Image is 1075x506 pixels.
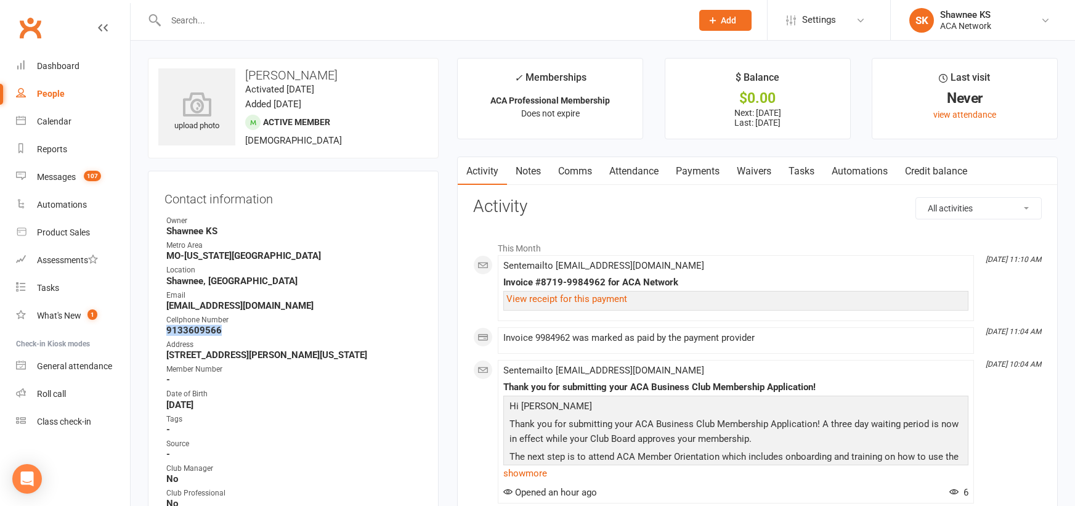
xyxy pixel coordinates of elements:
strong: 9133609566 [166,325,422,336]
div: Last visit [939,70,990,92]
p: Hi [PERSON_NAME] [506,399,965,417]
a: What's New1 [16,302,130,330]
h3: [PERSON_NAME] [158,68,428,82]
div: Invoice 9984962 was marked as paid by the payment provider [503,333,968,343]
div: Memberships [514,70,586,92]
p: The next step is to attend ACA Member Orientation which includes onboarding and training on how t... [506,449,965,497]
div: People [37,89,65,99]
div: Location [166,264,422,276]
div: Messages [37,172,76,182]
strong: [DATE] [166,399,422,410]
a: Credit balance [896,157,976,186]
a: Calendar [16,108,130,136]
i: [DATE] 11:10 AM [986,255,1041,264]
strong: - [166,449,422,460]
a: Product Sales [16,219,130,247]
div: Club Professional [166,488,422,499]
a: Payments [667,157,728,186]
strong: - [166,424,422,435]
strong: [EMAIL_ADDRESS][DOMAIN_NAME] [166,300,422,311]
a: General attendance kiosk mode [16,353,130,380]
span: Settings [802,6,836,34]
div: Club Manager [166,463,422,475]
span: 1 [87,309,97,320]
div: ACA Network [940,20,991,31]
div: Source [166,438,422,450]
span: 107 [84,171,101,181]
button: Add [699,10,752,31]
i: [DATE] 11:04 AM [986,327,1041,336]
a: Roll call [16,380,130,408]
div: Thank you for submitting your ACA Business Club Membership Application! [503,382,968,393]
i: ✓ [514,72,522,84]
a: Assessments [16,247,130,274]
strong: No [166,473,422,484]
h3: Activity [473,197,1042,216]
p: Next: [DATE] Last: [DATE] [676,108,839,128]
a: Attendance [601,157,667,186]
strong: ACA Professional Membership [490,96,610,105]
div: Roll call [37,389,66,399]
a: Comms [550,157,601,186]
div: Tags [166,414,422,425]
div: Assessments [37,255,98,265]
div: General attendance [37,361,112,371]
div: upload photo [158,92,235,133]
div: Invoice #8719-9984962 for ACA Network [503,277,968,288]
a: View receipt for this payment [506,293,627,304]
div: What's New [37,311,81,320]
a: Waivers [728,157,780,186]
div: $0.00 [676,92,839,105]
a: view attendance [933,110,996,120]
a: Tasks [780,157,823,186]
span: 6 [949,487,968,498]
a: Messages 107 [16,163,130,191]
div: Calendar [37,116,71,126]
span: Does not expire [521,108,580,118]
a: Automations [823,157,896,186]
strong: Shawnee KS [166,226,422,237]
i: [DATE] 10:04 AM [986,360,1041,369]
div: Product Sales [37,227,90,237]
div: Class check-in [37,417,91,426]
strong: - [166,374,422,385]
div: Member Number [166,364,422,375]
div: Shawnee KS [940,9,991,20]
p: Thank you for submitting your ACA Business Club Membership Application! A three day waiting perio... [506,417,965,449]
div: Address [166,339,422,351]
div: Never [883,92,1046,105]
a: Tasks [16,274,130,302]
div: Dashboard [37,61,79,71]
a: Class kiosk mode [16,408,130,436]
a: Clubworx [15,12,46,43]
strong: [STREET_ADDRESS][PERSON_NAME][US_STATE] [166,349,422,361]
strong: Shawnee, [GEOGRAPHIC_DATA] [166,275,422,287]
div: Automations [37,200,87,210]
a: Reports [16,136,130,163]
div: Reports [37,144,67,154]
h3: Contact information [164,187,422,206]
div: Email [166,290,422,301]
a: Automations [16,191,130,219]
a: Activity [458,157,507,186]
li: This Month [473,235,1042,255]
a: Notes [507,157,550,186]
a: show more [503,465,968,482]
span: Active member [263,117,330,127]
div: Open Intercom Messenger [12,464,42,494]
span: Add [721,15,736,25]
div: Cellphone Number [166,314,422,326]
strong: MO-[US_STATE][GEOGRAPHIC_DATA] [166,250,422,261]
div: Metro Area [166,240,422,251]
div: Owner [166,215,422,227]
a: Dashboard [16,52,130,80]
div: $ Balance [736,70,779,92]
span: Sent email to [EMAIL_ADDRESS][DOMAIN_NAME] [503,365,704,376]
div: Tasks [37,283,59,293]
span: Opened an hour ago [503,487,597,498]
time: Activated [DATE] [245,84,314,95]
input: Search... [162,12,683,29]
div: SK [909,8,934,33]
time: Added [DATE] [245,99,301,110]
a: People [16,80,130,108]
